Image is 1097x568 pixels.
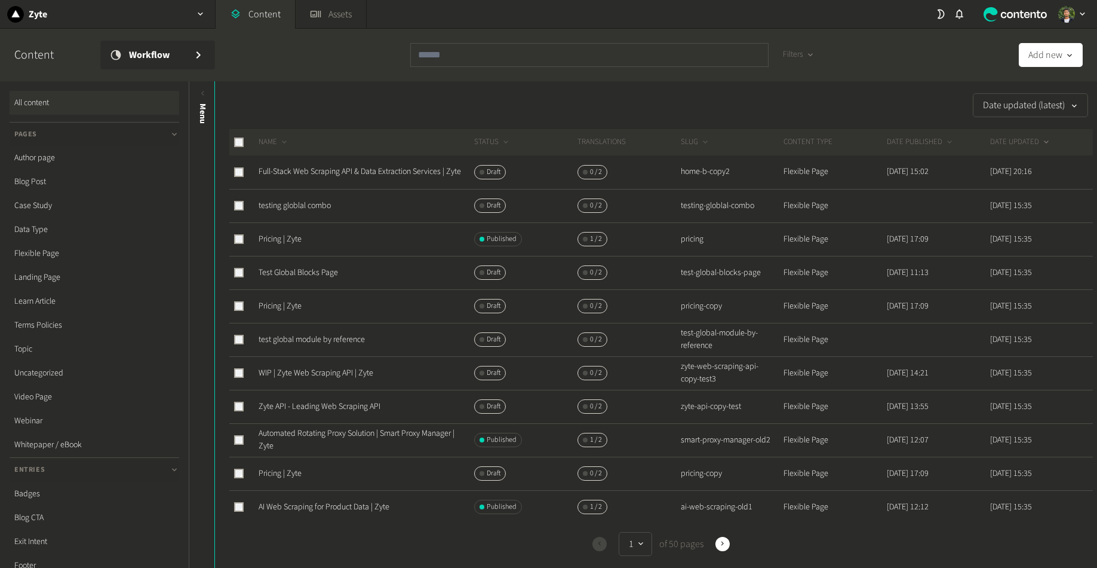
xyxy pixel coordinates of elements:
[887,434,929,446] time: [DATE] 12:07
[14,465,45,475] span: Entries
[259,367,373,379] a: WIP | Zyte Web Scraping API | Zyte
[487,167,500,178] span: Draft
[10,218,179,242] a: Data Type
[10,313,179,337] a: Terms Policies
[783,457,886,490] td: Flexible Page
[7,6,24,23] img: Zyte
[1019,43,1083,67] button: Add new
[487,468,500,479] span: Draft
[487,502,517,512] span: Published
[259,334,365,346] a: test global module by reference
[10,482,179,506] a: Badges
[590,334,602,345] span: 0 / 2
[973,93,1088,117] button: Date updated (latest)
[619,532,652,556] button: 1
[590,234,602,245] span: 1 / 2
[783,423,886,457] td: Flexible Page
[990,401,1032,413] time: [DATE] 15:35
[29,7,47,22] h2: Zyte
[259,427,454,452] a: Automated Rotating Proxy Solution | Smart Proxy Manager | Zyte
[487,368,500,378] span: Draft
[259,233,302,245] a: Pricing | Zyte
[590,167,602,178] span: 0 / 2
[10,530,179,554] a: Exit Intent
[783,222,886,256] td: Flexible Page
[783,490,886,524] td: Flexible Page
[196,103,209,124] span: Menu
[590,301,602,312] span: 0 / 2
[680,289,783,323] td: pricing-copy
[259,136,289,148] button: NAME
[680,222,783,256] td: pricing
[487,435,517,445] span: Published
[10,265,179,289] a: Landing Page
[100,41,215,69] a: Workflow
[680,356,783,390] td: zyte-web-scraping-api-copy-test3
[990,468,1032,480] time: [DATE] 15:35
[773,43,824,67] button: Filters
[990,434,1032,446] time: [DATE] 15:35
[783,256,886,289] td: Flexible Page
[783,356,886,390] td: Flexible Page
[259,200,331,212] a: testing globlal combo
[990,136,1051,148] button: DATE UPDATED
[590,368,602,378] span: 0 / 2
[474,136,511,148] button: STATUS
[680,390,783,423] td: zyte-api-copy-test
[887,267,929,279] time: [DATE] 11:13
[783,155,886,189] td: Flexible Page
[259,300,302,312] a: Pricing | Zyte
[10,146,179,170] a: Author page
[887,166,929,178] time: [DATE] 15:02
[10,506,179,530] a: Blog CTA
[887,300,929,312] time: [DATE] 17:09
[783,48,803,61] span: Filters
[990,200,1032,212] time: [DATE] 15:35
[590,502,602,512] span: 1 / 2
[259,166,461,178] a: Full-Stack Web Scraping API & Data Extraction Services | Zyte
[990,166,1032,178] time: [DATE] 20:16
[990,367,1032,379] time: [DATE] 15:35
[887,367,929,379] time: [DATE] 14:21
[783,189,886,222] td: Flexible Page
[680,323,783,356] td: test-global-module-by-reference
[783,390,886,423] td: Flexible Page
[10,361,179,385] a: Uncategorized
[129,48,184,62] span: Workflow
[10,289,179,313] a: Learn Article
[590,468,602,479] span: 0 / 2
[990,334,1032,346] time: [DATE] 15:35
[10,409,179,433] a: Webinar
[590,200,602,211] span: 0 / 2
[887,401,929,413] time: [DATE] 13:55
[783,289,886,323] td: Flexible Page
[10,433,179,457] a: Whitepaper / eBook
[887,501,929,513] time: [DATE] 12:12
[577,129,680,155] th: Translations
[990,233,1032,245] time: [DATE] 15:35
[259,267,338,279] a: Test Global Blocks Page
[590,435,602,445] span: 1 / 2
[487,401,500,412] span: Draft
[887,233,929,245] time: [DATE] 17:09
[10,170,179,194] a: Blog Post
[14,129,37,140] span: Pages
[259,468,302,480] a: Pricing | Zyte
[681,136,710,148] button: SLUG
[680,457,783,490] td: pricing-copy
[10,91,179,115] a: All content
[680,189,783,222] td: testing-globlal-combo
[590,401,602,412] span: 0 / 2
[10,337,179,361] a: Topic
[1058,6,1075,23] img: Arnold Alexander
[990,501,1032,513] time: [DATE] 15:35
[259,501,389,513] a: AI Web Scraping for Product Data | Zyte
[487,234,517,245] span: Published
[10,194,179,218] a: Case Study
[680,256,783,289] td: test-global-blocks-page
[487,301,500,312] span: Draft
[783,129,886,155] th: CONTENT TYPE
[990,300,1032,312] time: [DATE] 15:35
